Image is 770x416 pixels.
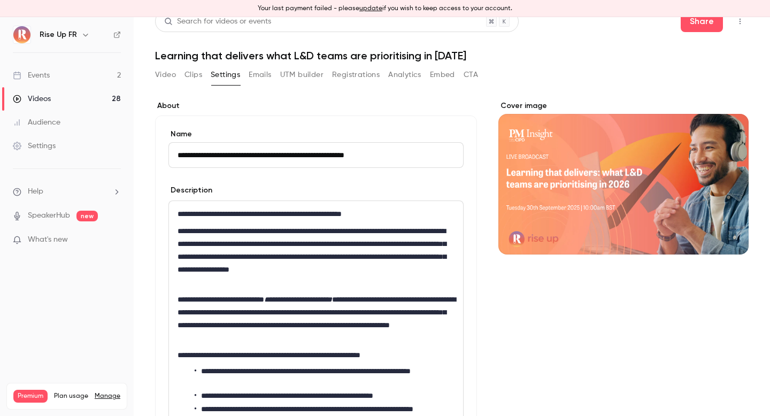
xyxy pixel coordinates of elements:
h1: Learning that delivers what L&D teams are prioritising in [DATE] [155,49,749,62]
label: Cover image [498,101,749,111]
button: Video [155,66,176,83]
span: Help [28,186,43,197]
label: About [155,101,477,111]
button: Settings [211,66,240,83]
span: Premium [13,390,48,403]
div: Audience [13,117,60,128]
img: Rise Up FR [13,26,30,43]
button: update [359,4,382,13]
button: Embed [430,66,455,83]
label: Description [168,185,212,196]
span: new [76,211,98,221]
button: Registrations [332,66,380,83]
div: Videos [13,94,51,104]
button: Share [681,11,723,32]
div: Settings [13,141,56,151]
p: Your last payment failed - please if you wish to keep access to your account. [258,4,512,13]
button: UTM builder [280,66,324,83]
iframe: Noticeable Trigger [108,235,121,245]
button: CTA [464,66,478,83]
a: SpeakerHub [28,210,70,221]
div: Search for videos or events [164,16,271,27]
button: Emails [249,66,271,83]
li: help-dropdown-opener [13,186,121,197]
label: Name [168,129,464,140]
button: Clips [184,66,202,83]
button: Top Bar Actions [731,13,749,30]
h6: Rise Up FR [40,29,77,40]
section: Cover image [498,101,749,255]
div: Events [13,70,50,81]
a: Manage [95,392,120,400]
span: What's new [28,234,68,245]
span: Plan usage [54,392,88,400]
button: Analytics [388,66,421,83]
